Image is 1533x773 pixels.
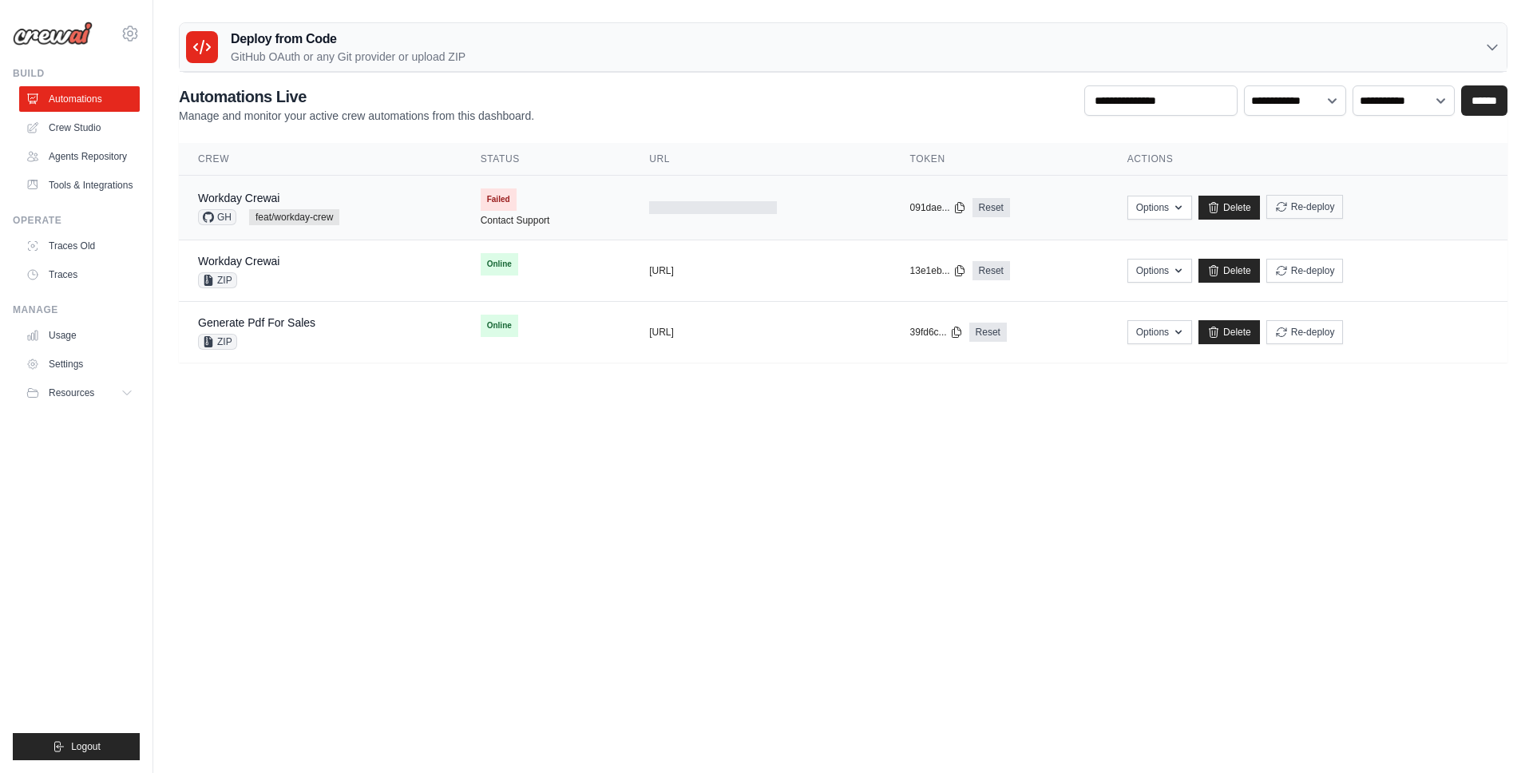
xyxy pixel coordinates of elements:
span: feat/workday-crew [249,209,339,225]
a: Workday Crewai [198,192,279,204]
div: Manage [13,303,140,316]
a: Delete [1198,320,1260,344]
a: Generate Pdf For Sales [198,316,315,329]
th: URL [630,143,890,176]
a: Delete [1198,196,1260,220]
span: Online [481,253,518,276]
a: Tools & Integrations [19,172,140,198]
div: Operate [13,214,140,227]
div: Build [13,67,140,80]
button: 13e1eb... [910,264,966,277]
a: Traces [19,262,140,287]
a: Traces Old [19,233,140,259]
span: Failed [481,188,517,211]
a: Usage [19,323,140,348]
span: ZIP [198,334,237,350]
span: ZIP [198,272,237,288]
span: Resources [49,386,94,399]
a: Agents Repository [19,144,140,169]
img: Logo [13,22,93,46]
button: Options [1127,259,1192,283]
a: Crew Studio [19,115,140,141]
button: 39fd6c... [910,326,963,339]
a: Reset [972,261,1010,280]
span: Online [481,315,518,337]
h3: Deploy from Code [231,30,465,49]
button: Re-deploy [1266,195,1344,219]
a: Delete [1198,259,1260,283]
button: Options [1127,196,1192,220]
h2: Automations Live [179,85,534,108]
p: Manage and monitor your active crew automations from this dashboard. [179,108,534,124]
a: Automations [19,86,140,112]
th: Crew [179,143,461,176]
button: Re-deploy [1266,320,1344,344]
button: Options [1127,320,1192,344]
th: Status [461,143,630,176]
button: Logout [13,733,140,760]
a: Workday Crewai [198,255,279,268]
span: Logout [71,740,101,753]
a: Reset [972,198,1010,217]
th: Token [891,143,1108,176]
p: GitHub OAuth or any Git provider or upload ZIP [231,49,465,65]
a: Contact Support [481,214,550,227]
button: Resources [19,380,140,406]
th: Actions [1108,143,1507,176]
button: Re-deploy [1266,259,1344,283]
button: 091dae... [910,201,966,214]
a: Reset [969,323,1007,342]
a: Settings [19,351,140,377]
span: GH [198,209,236,225]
